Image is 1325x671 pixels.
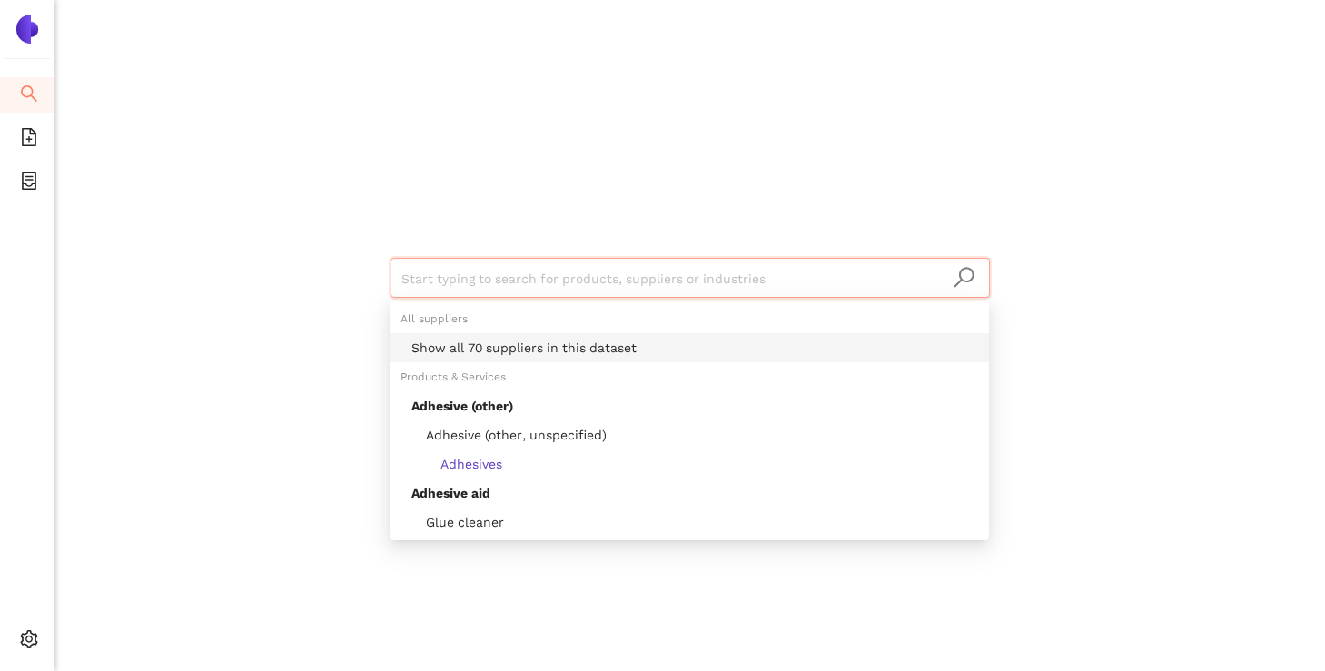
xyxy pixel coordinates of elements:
div: All suppliers [390,304,989,333]
span: setting [20,624,38,660]
span: Adhesives [411,457,502,471]
span: Adhesive (other) [411,399,513,413]
img: Logo [13,15,42,44]
span: Glue cleaner [411,515,504,529]
div: Products & Services [390,362,989,391]
span: Adhesive aid [411,486,490,500]
div: Show all 70 suppliers in this dataset [411,338,978,358]
span: file-add [20,122,38,158]
div: Show all 70 suppliers in this dataset [390,333,989,362]
span: search [20,78,38,114]
span: container [20,165,38,202]
span: search [953,266,975,289]
span: Adhesive (other, unspecified) [411,428,607,442]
